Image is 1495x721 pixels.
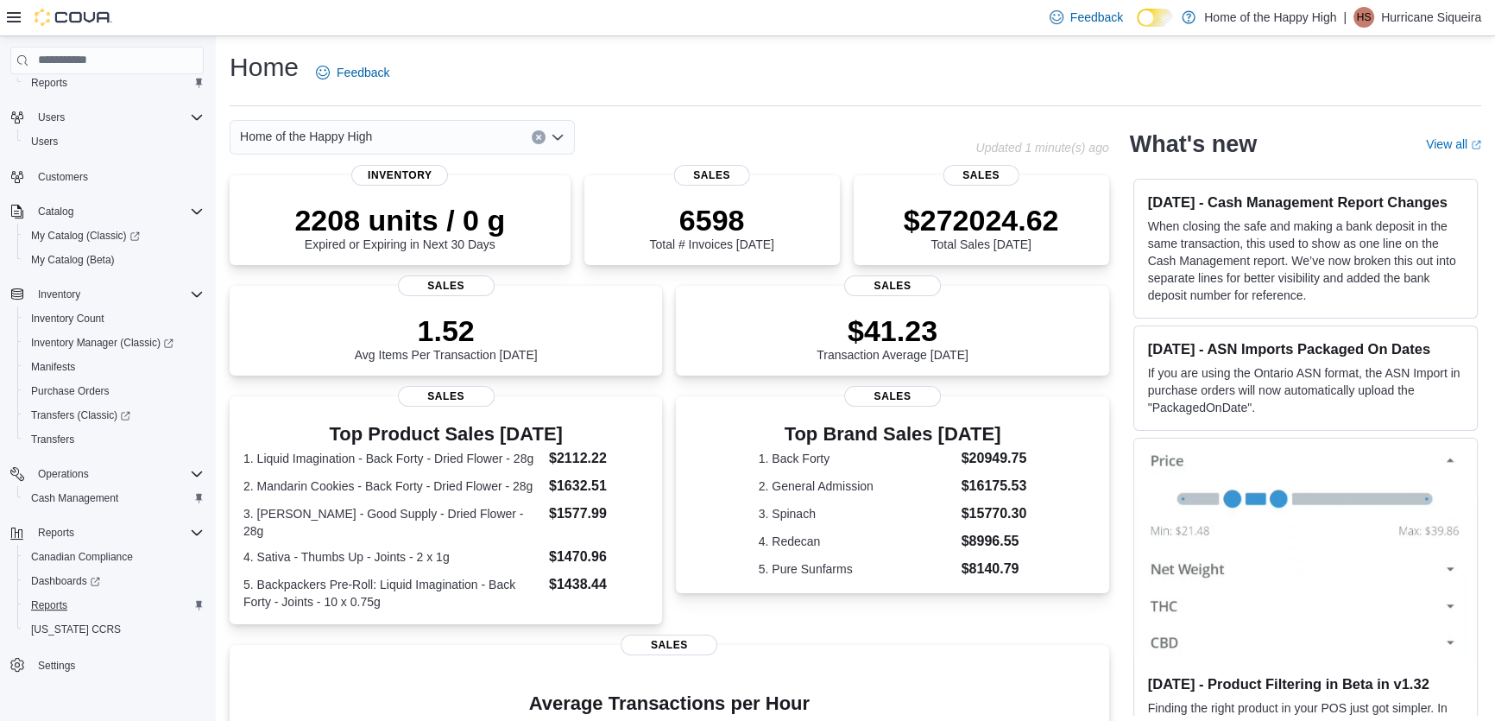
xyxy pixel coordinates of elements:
[24,571,107,591] a: Dashboards
[759,424,1027,445] h3: Top Brand Sales [DATE]
[31,550,133,564] span: Canadian Compliance
[962,531,1027,552] dd: $8996.55
[975,141,1108,155] p: Updated 1 minute(s) ago
[759,560,955,578] dt: 5. Pure Sunfarms
[31,491,118,505] span: Cash Management
[294,203,505,251] div: Expired or Expiring in Next 30 Days
[398,275,495,296] span: Sales
[31,312,104,326] span: Inventory Count
[38,288,80,301] span: Inventory
[3,164,211,189] button: Customers
[17,486,211,510] button: Cash Management
[621,635,717,655] span: Sales
[243,450,542,467] dt: 1. Liquid Imagination - Back Forty - Dried Flower - 28g
[24,357,204,377] span: Manifests
[355,313,538,362] div: Avg Items Per Transaction [DATE]
[24,308,111,329] a: Inventory Count
[17,248,211,272] button: My Catalog (Beta)
[31,655,82,676] a: Settings
[1148,340,1463,357] h3: [DATE] - ASN Imports Packaged On Dates
[31,464,96,484] button: Operations
[549,448,648,469] dd: $2112.22
[3,462,211,486] button: Operations
[17,569,211,593] a: Dashboards
[355,313,538,348] p: 1.52
[24,250,122,270] a: My Catalog (Beta)
[17,545,211,569] button: Canadian Compliance
[31,522,204,543] span: Reports
[35,9,112,26] img: Cova
[24,73,74,93] a: Reports
[31,201,80,222] button: Catalog
[31,408,130,422] span: Transfers (Classic)
[962,476,1027,496] dd: $16175.53
[17,224,211,248] a: My Catalog (Classic)
[337,64,389,81] span: Feedback
[351,165,448,186] span: Inventory
[1148,218,1463,304] p: When closing the safe and making a bank deposit in the same transaction, this used to show as one...
[17,403,211,427] a: Transfers (Classic)
[551,130,565,144] button: Open list of options
[1070,9,1123,26] span: Feedback
[31,166,204,187] span: Customers
[31,229,140,243] span: My Catalog (Classic)
[1148,193,1463,211] h3: [DATE] - Cash Management Report Changes
[31,654,204,675] span: Settings
[673,165,750,186] span: Sales
[1148,364,1463,416] p: If you are using the Ontario ASN format, the ASN Import in purchase orders will now automatically...
[31,522,81,543] button: Reports
[24,429,81,450] a: Transfers
[240,126,372,147] span: Home of the Happy High
[549,476,648,496] dd: $1632.51
[31,107,72,128] button: Users
[31,336,173,350] span: Inventory Manager (Classic)
[243,505,542,540] dt: 3. [PERSON_NAME] - Good Supply - Dried Flower - 28g
[38,526,74,540] span: Reports
[31,253,115,267] span: My Catalog (Beta)
[24,488,204,509] span: Cash Management
[31,433,74,446] span: Transfers
[24,357,82,377] a: Manifests
[31,598,67,612] span: Reports
[24,250,204,270] span: My Catalog (Beta)
[38,205,73,218] span: Catalog
[817,313,968,348] p: $41.23
[904,203,1059,237] p: $272024.62
[24,429,204,450] span: Transfers
[17,71,211,95] button: Reports
[24,405,137,426] a: Transfers (Classic)
[24,308,204,329] span: Inventory Count
[17,617,211,642] button: [US_STATE] CCRS
[24,225,147,246] a: My Catalog (Classic)
[24,225,204,246] span: My Catalog (Classic)
[3,652,211,677] button: Settings
[10,78,204,719] nav: Complex example
[243,424,648,445] h3: Top Product Sales [DATE]
[1471,140,1481,150] svg: External link
[31,135,58,149] span: Users
[38,111,65,124] span: Users
[1130,130,1257,158] h2: What's new
[294,203,505,237] p: 2208 units / 0 g
[31,574,100,588] span: Dashboards
[1137,9,1173,27] input: Dark Mode
[24,131,204,152] span: Users
[532,130,546,144] button: Clear input
[844,386,941,407] span: Sales
[17,130,211,154] button: Users
[31,284,87,305] button: Inventory
[24,571,204,591] span: Dashboards
[649,203,773,237] p: 6598
[38,659,75,673] span: Settings
[243,693,1095,714] h4: Average Transactions per Hour
[398,386,495,407] span: Sales
[31,201,204,222] span: Catalog
[1148,675,1463,693] h3: [DATE] - Product Filtering in Beta in v1.32
[17,331,211,355] a: Inventory Manager (Classic)
[38,467,89,481] span: Operations
[31,284,204,305] span: Inventory
[24,619,128,640] a: [US_STATE] CCRS
[243,548,542,566] dt: 4. Sativa - Thumbs Up - Joints - 2 x 1g
[24,488,125,509] a: Cash Management
[1204,7,1336,28] p: Home of the Happy High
